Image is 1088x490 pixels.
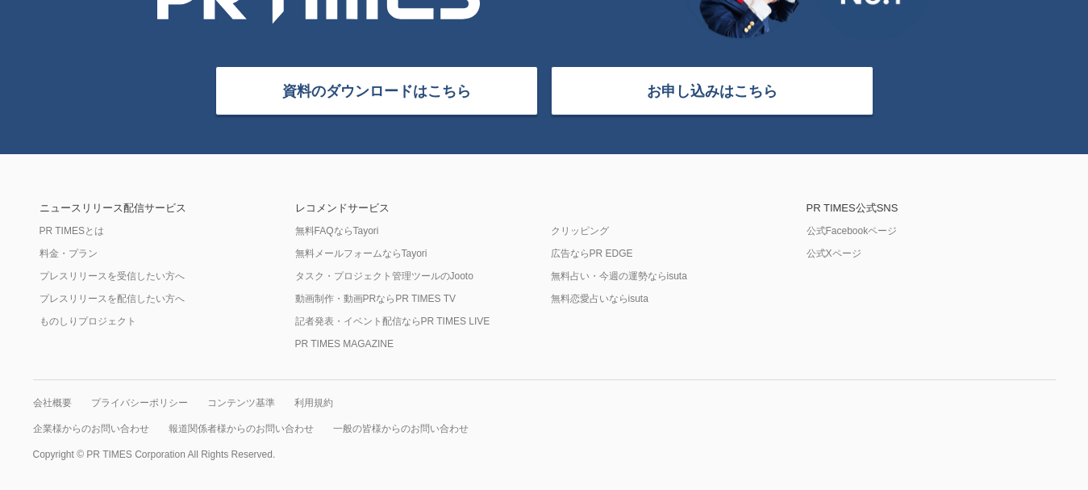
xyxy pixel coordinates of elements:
[169,422,314,435] a: 報道関係者様からのお問い合わせ
[551,66,873,115] a: お申し込みはこちら
[91,396,188,409] a: プライバシーポリシー
[551,247,633,260] a: 広告ならPR EDGE
[33,396,72,409] a: 会社概要
[551,224,609,237] a: クリッピング
[294,396,333,409] a: 利用規約
[551,292,648,305] a: 無料恋愛占いならisuta
[333,422,469,435] a: 一般の皆様からのお問い合わせ
[33,422,149,435] a: 企業様からのお問い合わせ
[551,270,687,283] a: 無料占い・今週の運勢ならisuta
[40,270,185,283] a: プレスリリースを受信したい方へ
[295,247,427,260] a: 無料メールフォームならTayori
[40,203,186,215] div: ニュースリリース配信サービス
[207,396,275,409] a: コンテンツ基準
[215,66,538,115] a: 資料のダウンロードはこちら
[295,270,473,283] a: タスク・プロジェクト管理ツールのJooto
[295,337,394,350] a: PR TIMES MAGAZINE
[40,247,98,260] a: 料金・プラン
[295,203,390,215] div: レコメンドサービス
[295,224,379,237] a: 無料FAQならTayori
[295,315,490,328] a: 記者発表・イベント配信ならPR TIMES LIVE
[807,247,861,260] a: 公式Xページ
[40,315,136,328] a: ものしりプロジェクト
[40,292,185,305] a: プレスリリースを配信したい方へ
[807,203,898,215] div: PR TIMES公式SNS
[33,448,276,461] p: Copyright © PR TIMES Corporation All Rights Reserved.
[807,224,898,237] a: 公式Facebookページ
[40,224,104,237] a: PR TIMESとは
[295,292,456,305] a: 動画制作・動画PRならPR TIMES TV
